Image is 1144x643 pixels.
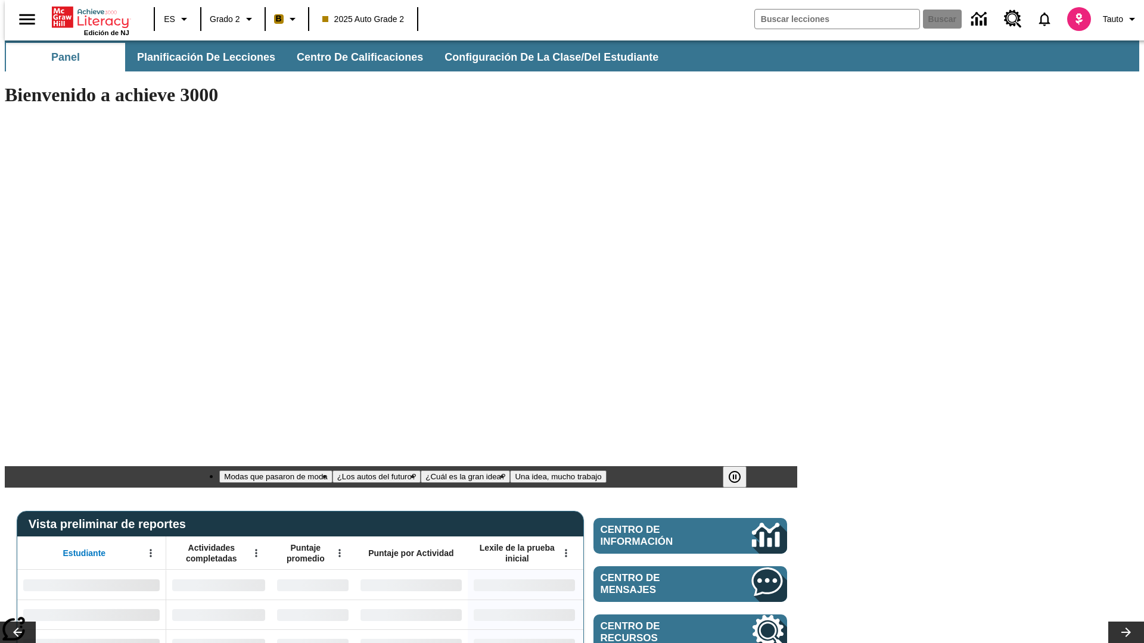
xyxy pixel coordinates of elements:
[277,542,334,564] span: Puntaje promedio
[269,8,304,30] button: Boost El color de la clase es anaranjado claro. Cambiar el color de la clase.
[723,466,747,488] button: Pausar
[368,548,453,558] span: Puntaje por Actividad
[964,3,997,36] a: Centro de información
[297,51,423,64] span: Centro de calificaciones
[723,466,758,488] div: Pausar
[5,40,1139,71] div: Subbarra de navegación
[51,51,80,64] span: Panel
[510,470,606,483] button: Diapositiva 4 Una idea, mucho trabajo
[421,470,510,483] button: Diapositiva 3 ¿Cuál es la gran idea?
[63,548,106,558] span: Estudiante
[474,542,561,564] span: Lexile de la prueba inicial
[271,600,355,629] div: Sin datos,
[557,544,575,562] button: Abrir menú
[1060,4,1098,35] button: Escoja un nuevo avatar
[271,570,355,600] div: Sin datos,
[444,51,658,64] span: Configuración de la clase/del estudiante
[142,544,160,562] button: Abrir menú
[128,43,285,71] button: Planificación de lecciones
[5,84,797,106] h1: Bienvenido a achieve 3000
[166,600,271,629] div: Sin datos,
[1098,8,1144,30] button: Perfil/Configuración
[137,51,275,64] span: Planificación de lecciones
[331,544,349,562] button: Abrir menú
[1103,13,1123,26] span: Tauto
[601,572,716,596] span: Centro de mensajes
[52,5,129,29] a: Portada
[29,517,192,531] span: Vista preliminar de reportes
[5,43,669,71] div: Subbarra de navegación
[1067,7,1091,31] img: avatar image
[210,13,240,26] span: Grado 2
[593,566,787,602] a: Centro de mensajes
[10,2,45,37] button: Abrir el menú lateral
[219,470,332,483] button: Diapositiva 1 Modas que pasaron de moda
[172,542,251,564] span: Actividades completadas
[1029,4,1060,35] a: Notificaciones
[1108,622,1144,643] button: Carrusel de lecciones, seguir
[84,29,129,36] span: Edición de NJ
[6,43,125,71] button: Panel
[276,11,282,26] span: B
[158,8,197,30] button: Lenguaje: ES, Selecciona un idioma
[593,518,787,554] a: Centro de información
[52,4,129,36] div: Portada
[997,3,1029,35] a: Centro de recursos, Se abrirá en una pestaña nueva.
[247,544,265,562] button: Abrir menú
[164,13,175,26] span: ES
[205,8,261,30] button: Grado: Grado 2, Elige un grado
[435,43,668,71] button: Configuración de la clase/del estudiante
[166,570,271,600] div: Sin datos,
[322,13,405,26] span: 2025 Auto Grade 2
[601,524,712,548] span: Centro de información
[755,10,919,29] input: Buscar campo
[332,470,421,483] button: Diapositiva 2 ¿Los autos del futuro?
[287,43,433,71] button: Centro de calificaciones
